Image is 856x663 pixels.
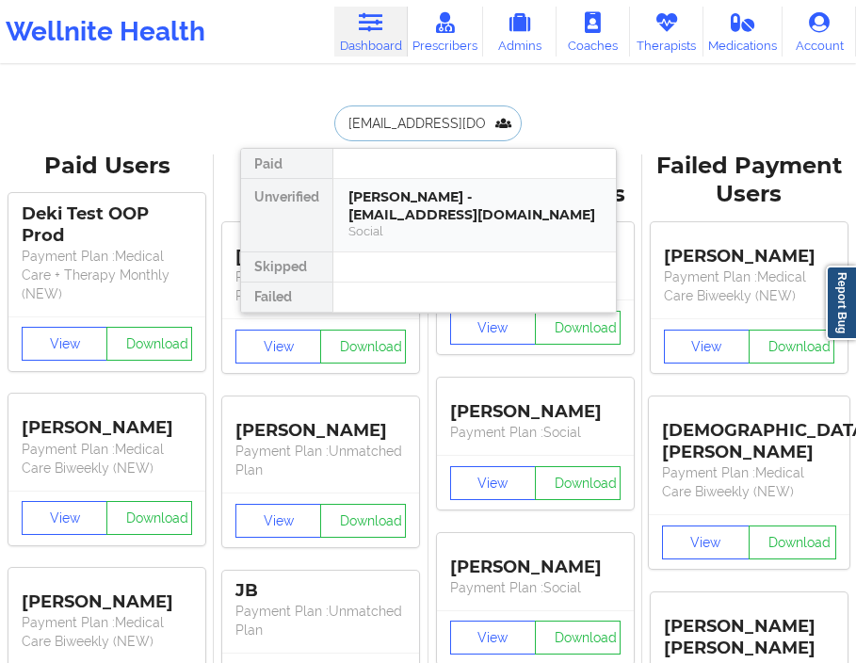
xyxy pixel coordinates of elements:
[320,504,406,538] button: Download
[664,602,834,659] div: [PERSON_NAME] [PERSON_NAME]
[22,440,192,477] p: Payment Plan : Medical Care Biweekly (NEW)
[235,442,406,479] p: Payment Plan : Unmatched Plan
[483,7,557,57] a: Admins
[749,330,834,364] button: Download
[22,613,192,651] p: Payment Plan : Medical Care Biweekly (NEW)
[235,504,321,538] button: View
[408,7,483,57] a: Prescribers
[235,232,406,267] div: [PERSON_NAME]
[535,621,621,655] button: Download
[664,330,750,364] button: View
[22,203,192,247] div: Deki Test OOP Prod
[13,152,201,181] div: Paid Users
[450,466,536,500] button: View
[22,247,192,303] p: Payment Plan : Medical Care + Therapy Monthly (NEW)
[235,267,406,305] p: Payment Plan : Unmatched Plan
[235,406,406,442] div: [PERSON_NAME]
[662,526,750,559] button: View
[106,501,192,535] button: Download
[450,423,621,442] p: Payment Plan : Social
[703,7,783,57] a: Medications
[235,580,406,602] div: JB
[783,7,856,57] a: Account
[348,223,601,239] div: Social
[320,330,406,364] button: Download
[535,466,621,500] button: Download
[664,267,834,305] p: Payment Plan : Medical Care Biweekly (NEW)
[826,266,856,340] a: Report Bug
[630,7,703,57] a: Therapists
[22,501,107,535] button: View
[22,327,107,361] button: View
[450,387,621,423] div: [PERSON_NAME]
[22,577,192,613] div: [PERSON_NAME]
[535,311,621,345] button: Download
[334,7,408,57] a: Dashboard
[22,404,192,440] div: [PERSON_NAME]
[662,406,836,463] div: [DEMOGRAPHIC_DATA][PERSON_NAME]
[241,179,332,252] div: Unverified
[450,578,621,597] p: Payment Plan : Social
[450,311,536,345] button: View
[450,542,621,578] div: [PERSON_NAME]
[662,463,836,501] p: Payment Plan : Medical Care Biweekly (NEW)
[241,149,332,179] div: Paid
[450,621,536,655] button: View
[241,252,332,283] div: Skipped
[655,152,843,210] div: Failed Payment Users
[557,7,630,57] a: Coaches
[348,188,601,223] div: [PERSON_NAME] - [EMAIL_ADDRESS][DOMAIN_NAME]
[664,232,834,267] div: [PERSON_NAME]
[227,152,414,210] div: Unverified Users
[235,330,321,364] button: View
[235,602,406,639] p: Payment Plan : Unmatched Plan
[749,526,836,559] button: Download
[241,283,332,313] div: Failed
[106,327,192,361] button: Download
